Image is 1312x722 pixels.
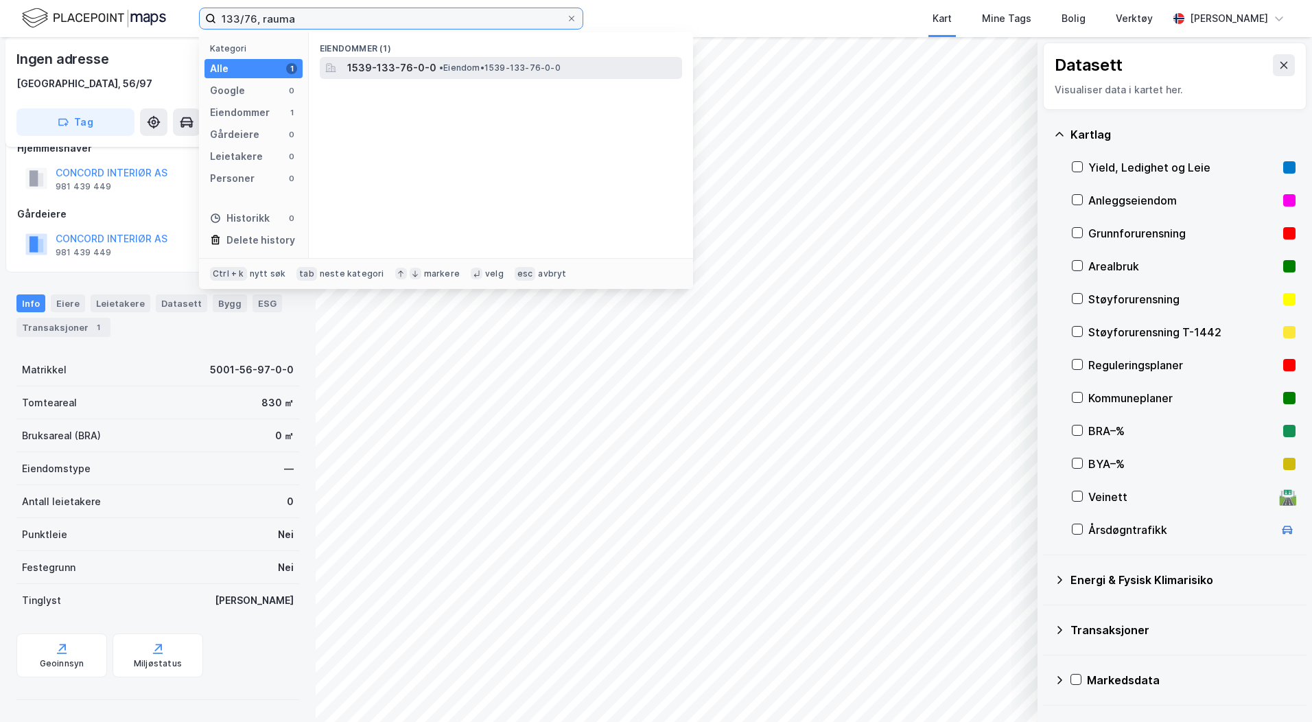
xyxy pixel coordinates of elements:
[1088,258,1278,275] div: Arealbruk
[16,75,152,92] div: [GEOGRAPHIC_DATA], 56/97
[17,206,298,222] div: Gårdeiere
[1243,656,1312,722] div: Kontrollprogram for chat
[320,268,384,279] div: neste kategori
[286,129,297,140] div: 0
[215,592,294,609] div: [PERSON_NAME]
[1278,488,1297,506] div: 🛣️
[210,60,229,77] div: Alle
[1088,291,1278,307] div: Støyforurensning
[250,268,286,279] div: nytt søk
[213,294,247,312] div: Bygg
[1088,390,1278,406] div: Kommuneplaner
[1088,357,1278,373] div: Reguleringsplaner
[210,126,259,143] div: Gårdeiere
[261,395,294,411] div: 830 ㎡
[1088,423,1278,439] div: BRA–%
[40,658,84,669] div: Geoinnsyn
[210,267,247,281] div: Ctrl + k
[91,321,105,334] div: 1
[22,461,91,477] div: Eiendomstype
[16,48,111,70] div: Ingen adresse
[226,232,295,248] div: Delete history
[16,318,110,337] div: Transaksjoner
[156,294,207,312] div: Datasett
[56,247,111,258] div: 981 439 449
[1116,10,1153,27] div: Verktøy
[210,362,294,378] div: 5001-56-97-0-0
[210,43,303,54] div: Kategori
[210,210,270,226] div: Historikk
[296,267,317,281] div: tab
[22,428,101,444] div: Bruksareal (BRA)
[286,63,297,74] div: 1
[216,8,566,29] input: Søk på adresse, matrikkel, gårdeiere, leietakere eller personer
[210,148,263,165] div: Leietakere
[1070,126,1296,143] div: Kartlag
[424,268,460,279] div: markere
[1062,10,1086,27] div: Bolig
[22,592,61,609] div: Tinglyst
[1243,656,1312,722] iframe: Chat Widget
[134,658,182,669] div: Miljøstatus
[515,267,536,281] div: esc
[286,173,297,184] div: 0
[286,213,297,224] div: 0
[1088,456,1278,472] div: BYA–%
[17,140,298,156] div: Hjemmelshaver
[1088,192,1278,209] div: Anleggseiendom
[1070,572,1296,588] div: Energi & Fysisk Klimarisiko
[1088,522,1274,538] div: Årsdøgntrafikk
[1088,159,1278,176] div: Yield, Ledighet og Leie
[22,6,166,30] img: logo.f888ab2527a4732fd821a326f86c7f29.svg
[309,32,693,57] div: Eiendommer (1)
[278,559,294,576] div: Nei
[1070,622,1296,638] div: Transaksjoner
[1088,225,1278,242] div: Grunnforurensning
[278,526,294,543] div: Nei
[1190,10,1268,27] div: [PERSON_NAME]
[1088,489,1274,505] div: Veinett
[286,107,297,118] div: 1
[253,294,282,312] div: ESG
[1055,54,1123,76] div: Datasett
[933,10,952,27] div: Kart
[439,62,443,73] span: •
[210,82,245,99] div: Google
[286,85,297,96] div: 0
[284,461,294,477] div: —
[210,104,270,121] div: Eiendommer
[439,62,561,73] span: Eiendom • 1539-133-76-0-0
[210,170,255,187] div: Personer
[56,181,111,192] div: 981 439 449
[16,294,45,312] div: Info
[22,526,67,543] div: Punktleie
[51,294,85,312] div: Eiere
[275,428,294,444] div: 0 ㎡
[286,151,297,162] div: 0
[91,294,150,312] div: Leietakere
[347,60,436,76] span: 1539-133-76-0-0
[22,362,67,378] div: Matrikkel
[538,268,566,279] div: avbryt
[22,559,75,576] div: Festegrunn
[1055,82,1295,98] div: Visualiser data i kartet her.
[1087,672,1296,688] div: Markedsdata
[485,268,504,279] div: velg
[1088,324,1278,340] div: Støyforurensning T-1442
[287,493,294,510] div: 0
[16,108,134,136] button: Tag
[22,493,101,510] div: Antall leietakere
[982,10,1031,27] div: Mine Tags
[22,395,77,411] div: Tomteareal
